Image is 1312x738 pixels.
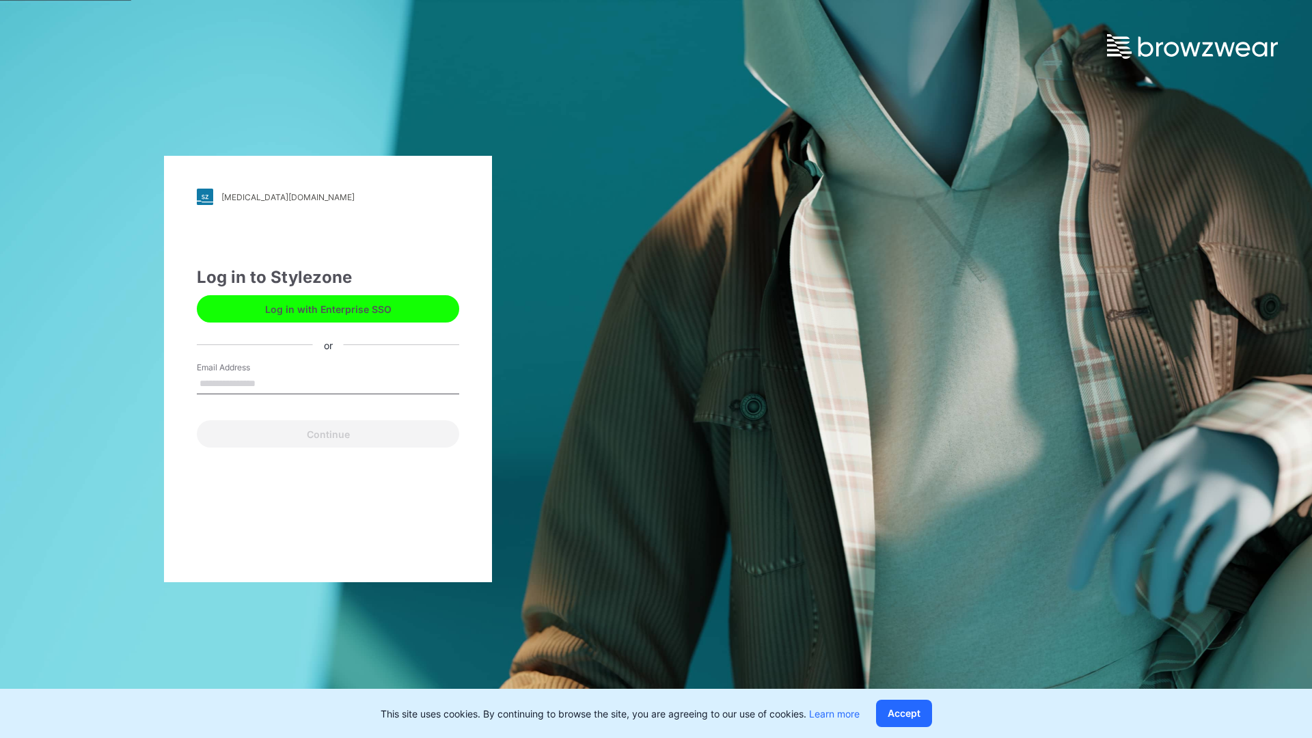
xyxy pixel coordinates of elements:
[221,192,355,202] div: [MEDICAL_DATA][DOMAIN_NAME]
[197,265,459,290] div: Log in to Stylezone
[197,295,459,323] button: Log in with Enterprise SSO
[197,361,292,374] label: Email Address
[197,189,213,205] img: stylezone-logo.562084cfcfab977791bfbf7441f1a819.svg
[313,338,344,352] div: or
[1107,34,1278,59] img: browzwear-logo.e42bd6dac1945053ebaf764b6aa21510.svg
[876,700,932,727] button: Accept
[197,189,459,205] a: [MEDICAL_DATA][DOMAIN_NAME]
[809,708,860,720] a: Learn more
[381,707,860,721] p: This site uses cookies. By continuing to browse the site, you are agreeing to our use of cookies.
